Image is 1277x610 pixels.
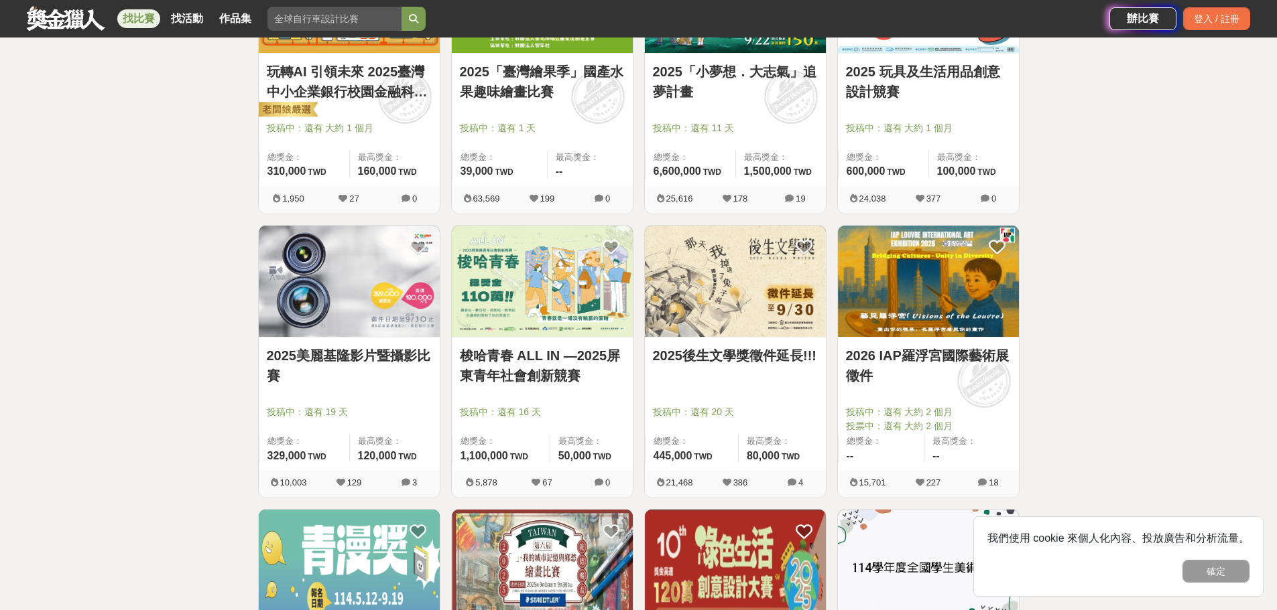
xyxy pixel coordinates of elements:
span: TWD [794,167,812,177]
span: 100,000 [937,165,976,177]
span: 總獎金： [267,435,341,448]
span: 6,600,000 [654,165,701,177]
span: TWD [398,167,416,177]
span: TWD [694,452,712,461]
span: 0 [412,194,417,204]
a: 2025「小夢想．大志氣」追夢計畫 [653,62,818,102]
span: TWD [977,167,995,177]
span: 63,569 [473,194,500,204]
span: 1,500,000 [744,165,792,177]
a: 找比賽 [117,9,160,28]
span: 最高獎金： [744,151,818,164]
span: 最高獎金： [558,435,625,448]
a: 2026 IAP羅浮宮國際藝術展徵件 [846,346,1011,386]
span: 67 [542,477,552,487]
a: 2025「臺灣繪果季」國產水果趣味繪畫比賽 [460,62,625,102]
span: 27 [349,194,359,204]
span: 投票中：還有 大約 2 個月 [846,419,1011,433]
span: 1,100,000 [461,450,508,461]
span: 投稿中：還有 19 天 [267,405,432,419]
a: 2025後生文學獎徵件延長!!! [653,346,818,366]
span: 最高獎金： [556,151,625,164]
div: 登入 / 註冊 [1183,7,1250,30]
span: TWD [495,167,513,177]
span: 160,000 [358,165,397,177]
a: 2025 玩具及生活用品創意設計競賽 [846,62,1011,102]
img: Cover Image [259,226,440,337]
img: Cover Image [838,226,1019,337]
span: 0 [991,194,996,204]
span: TWD [593,452,611,461]
span: TWD [887,167,905,177]
input: 全球自行車設計比賽 [267,7,402,31]
span: 投稿中：還有 11 天 [653,121,818,135]
img: Cover Image [452,226,633,337]
span: 199 [540,194,555,204]
a: 作品集 [214,9,257,28]
span: 21,468 [666,477,693,487]
span: 80,000 [747,450,780,461]
span: 投稿中：還有 1 天 [460,121,625,135]
span: 總獎金： [847,435,916,448]
span: -- [847,450,854,461]
img: Cover Image [645,226,826,337]
span: 總獎金： [461,435,542,448]
span: 50,000 [558,450,591,461]
span: TWD [782,452,800,461]
a: 梭哈青春 ALL IN —2025屏東青年社會創新競賽 [460,346,625,386]
img: 老闆娘嚴選 [256,101,318,120]
span: 386 [733,477,748,487]
span: 120,000 [358,450,397,461]
a: 辦比賽 [1109,7,1176,30]
span: 總獎金： [847,151,920,164]
span: 445,000 [654,450,692,461]
span: 0 [605,477,610,487]
span: -- [932,450,940,461]
span: TWD [510,452,528,461]
span: 最高獎金： [932,435,1011,448]
a: 找活動 [166,9,208,28]
span: 總獎金： [654,435,730,448]
a: 玩轉AI 引領未來 2025臺灣中小企業銀行校園金融科技創意挑戰賽 [267,62,432,102]
span: 10,003 [280,477,307,487]
span: 投稿中：還有 大約 1 個月 [846,121,1011,135]
span: 1,950 [282,194,304,204]
span: 15,701 [859,477,886,487]
span: 投稿中：還有 大約 1 個月 [267,121,432,135]
span: 310,000 [267,165,306,177]
span: TWD [398,452,416,461]
a: 2025美麗基隆影片暨攝影比賽 [267,346,432,386]
span: 最高獎金： [747,435,818,448]
span: 投稿中：還有 20 天 [653,405,818,419]
span: 總獎金： [461,151,539,164]
span: 39,000 [461,165,493,177]
span: 總獎金： [654,151,727,164]
span: 投稿中：還有 大約 2 個月 [846,405,1011,419]
span: 投稿中：還有 16 天 [460,405,625,419]
span: 377 [926,194,941,204]
span: 5,878 [475,477,497,487]
span: 最高獎金： [937,151,1011,164]
span: 19 [796,194,805,204]
span: 129 [347,477,362,487]
button: 確定 [1182,560,1250,583]
span: 最高獎金： [358,435,432,448]
span: 3 [412,477,417,487]
span: 4 [798,477,803,487]
span: 25,616 [666,194,693,204]
span: 227 [926,477,941,487]
span: TWD [308,167,326,177]
span: TWD [308,452,326,461]
span: -- [556,165,563,177]
span: 我們使用 cookie 來個人化內容、投放廣告和分析流量。 [987,532,1250,544]
span: 18 [989,477,998,487]
span: 24,038 [859,194,886,204]
span: 178 [733,194,748,204]
span: 600,000 [847,165,886,177]
span: 329,000 [267,450,306,461]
